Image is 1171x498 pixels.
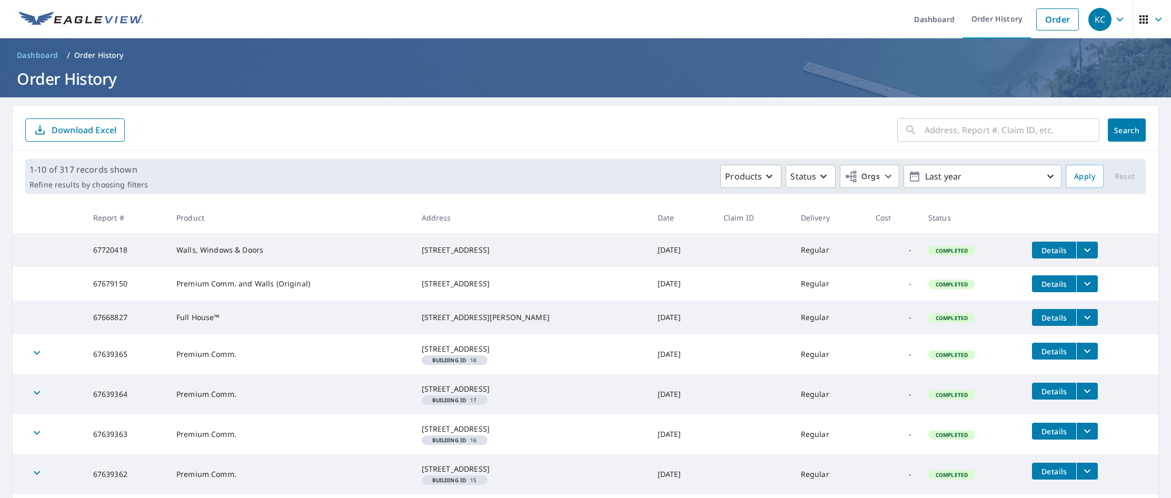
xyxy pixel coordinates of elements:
td: 67720418 [85,233,168,267]
span: Completed [929,431,974,439]
button: detailsBtn-67679150 [1032,275,1076,292]
td: Regular [792,454,867,494]
span: Details [1038,245,1070,255]
td: Regular [792,374,867,414]
nav: breadcrumb [13,47,1158,64]
span: Orgs [845,170,880,183]
td: - [867,233,920,267]
input: Address, Report #, Claim ID, etc. [925,115,1099,145]
h1: Order History [13,68,1158,89]
div: [STREET_ADDRESS] [422,424,641,434]
button: filesDropdownBtn-67639365 [1076,343,1098,360]
th: Date [649,202,715,233]
td: Regular [792,414,867,454]
span: Completed [929,351,974,358]
td: Full House™ [168,301,413,334]
td: [DATE] [649,414,715,454]
th: Report # [85,202,168,233]
button: filesDropdownBtn-67679150 [1076,275,1098,292]
span: 18 [426,357,483,363]
span: Completed [929,247,974,254]
p: Status [790,170,816,183]
p: Refine results by choosing filters [29,180,148,190]
div: [STREET_ADDRESS] [422,245,641,255]
td: Premium Comm. [168,334,413,374]
span: Completed [929,314,974,322]
button: Download Excel [25,118,125,142]
em: Building ID [432,477,467,483]
button: filesDropdownBtn-67639362 [1076,463,1098,480]
button: filesDropdownBtn-67668827 [1076,309,1098,326]
button: Apply [1066,165,1104,188]
div: [STREET_ADDRESS] [422,278,641,289]
span: Completed [929,391,974,399]
p: Download Excel [52,124,116,136]
span: Details [1038,279,1070,289]
div: [STREET_ADDRESS][PERSON_NAME] [422,312,641,323]
button: detailsBtn-67720418 [1032,242,1076,258]
span: Completed [929,281,974,288]
p: Last year [921,167,1044,186]
span: 16 [426,437,483,443]
td: Regular [792,334,867,374]
span: 15 [426,477,483,483]
button: detailsBtn-67639363 [1032,423,1076,440]
td: - [867,267,920,301]
span: Apply [1074,170,1095,183]
th: Delivery [792,202,867,233]
th: Cost [867,202,920,233]
span: Search [1116,125,1137,135]
button: Products [720,165,781,188]
p: Products [725,170,762,183]
button: filesDropdownBtn-67639364 [1076,383,1098,400]
td: Regular [792,267,867,301]
td: Walls, Windows & Doors [168,233,413,267]
th: Product [168,202,413,233]
button: filesDropdownBtn-67720418 [1076,242,1098,258]
button: detailsBtn-67639365 [1032,343,1076,360]
p: 1-10 of 317 records shown [29,163,148,176]
td: - [867,374,920,414]
li: / [67,49,70,62]
td: - [867,414,920,454]
img: EV Logo [19,12,143,27]
div: [STREET_ADDRESS] [422,464,641,474]
td: Premium Comm. [168,454,413,494]
td: [DATE] [649,334,715,374]
em: Building ID [432,397,467,403]
em: Building ID [432,437,467,443]
td: Regular [792,233,867,267]
td: Premium Comm. and Walls (Original) [168,267,413,301]
td: - [867,334,920,374]
button: detailsBtn-67668827 [1032,309,1076,326]
button: Search [1108,118,1146,142]
td: - [867,301,920,334]
td: [DATE] [649,301,715,334]
span: Dashboard [17,50,58,61]
td: [DATE] [649,454,715,494]
span: Completed [929,471,974,479]
span: Details [1038,313,1070,323]
th: Address [413,202,649,233]
span: Details [1038,386,1070,396]
td: 67639362 [85,454,168,494]
td: 67639365 [85,334,168,374]
td: [DATE] [649,267,715,301]
th: Claim ID [715,202,792,233]
td: 67668827 [85,301,168,334]
button: detailsBtn-67639364 [1032,383,1076,400]
div: [STREET_ADDRESS] [422,384,641,394]
th: Status [920,202,1024,233]
td: 67639364 [85,374,168,414]
td: - [867,454,920,494]
td: 67639363 [85,414,168,454]
em: Building ID [432,357,467,363]
td: Premium Comm. [168,374,413,414]
button: Last year [904,165,1061,188]
span: Details [1038,426,1070,436]
span: Details [1038,346,1070,356]
div: [STREET_ADDRESS] [422,344,641,354]
button: Orgs [840,165,899,188]
p: Order History [74,50,124,61]
td: [DATE] [649,233,715,267]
